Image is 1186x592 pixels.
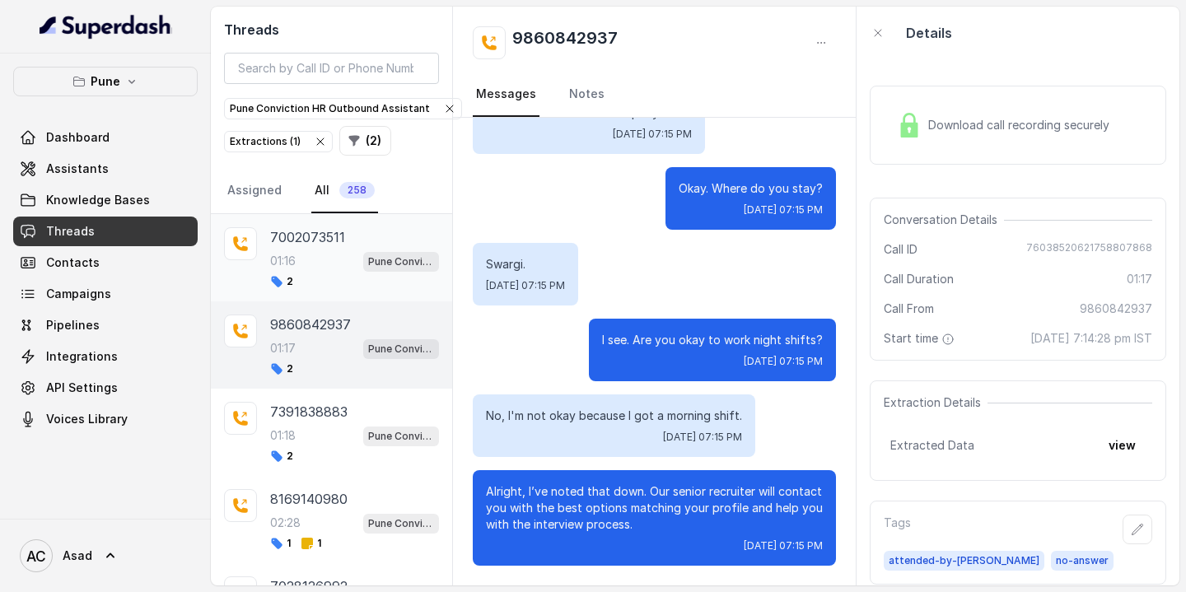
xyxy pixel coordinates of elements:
span: Threads [46,223,95,240]
h2: 9860842937 [512,26,618,59]
span: 76038520621758807868 [1026,241,1152,258]
span: 9860842937 [1080,301,1152,317]
p: Pune Conviction HR Outbound Assistant [368,341,434,357]
span: Call Duration [884,271,954,287]
p: I see. Are you okay to work night shifts? [602,332,823,348]
span: [DATE] 07:15 PM [744,539,823,552]
span: Call ID [884,241,918,258]
span: API Settings [46,380,118,396]
span: 258 [339,182,375,198]
span: Extraction Details [884,394,988,411]
input: Search by Call ID or Phone Number [224,53,439,84]
a: Knowledge Bases [13,185,198,215]
span: 1 [301,537,321,550]
span: 2 [270,362,293,375]
a: Contacts [13,248,198,277]
a: All258 [311,169,378,213]
button: (2) [339,126,391,156]
span: [DATE] 07:15 PM [744,203,823,217]
p: 01:17 [270,340,296,357]
p: Swargi. [486,256,565,273]
img: Lock Icon [897,113,922,138]
span: Start time [884,330,958,347]
p: Details [906,23,952,43]
span: Pipelines [46,317,100,333]
p: Pune [91,72,120,91]
span: [DATE] 07:15 PM [613,128,692,141]
span: [DATE] 7:14:28 pm IST [1030,330,1152,347]
p: 7002073511 [270,227,345,247]
span: Campaigns [46,286,111,302]
nav: Tabs [224,169,439,213]
p: 9860842937 [270,315,351,334]
p: Pune Conviction HR Outbound Assistant [368,254,434,270]
p: 7391838883 [270,402,348,422]
text: AC [26,548,46,565]
button: Pune [13,67,198,96]
span: [DATE] 07:15 PM [663,431,742,444]
a: Campaigns [13,279,198,309]
span: Call From [884,301,934,317]
a: Assistants [13,154,198,184]
div: Extractions ( 1 ) [230,133,327,150]
span: attended-by-[PERSON_NAME] [884,551,1044,571]
a: Notes [566,72,608,117]
a: Asad [13,533,198,579]
a: Messages [473,72,539,117]
a: Assigned [224,169,285,213]
p: Pune Conviction HR Outbound Assistant [368,428,434,445]
a: API Settings [13,373,198,403]
button: Extractions (1) [224,131,333,152]
span: no-answer [1051,551,1114,571]
span: Asad [63,548,92,564]
span: Integrations [46,348,118,365]
a: Pipelines [13,310,198,340]
a: Integrations [13,342,198,371]
p: No, I'm not okay because I got a morning shift. [486,408,742,424]
span: 2 [270,275,293,288]
p: 02:28 [270,515,301,531]
h2: Threads [224,20,439,40]
p: Okay. Where do you stay? [679,180,823,197]
p: Pune Conviction HR Outbound Assistant [368,515,434,532]
a: Threads [13,217,198,246]
p: Alright, I’ve noted that down. Our senior recruiter will contact you with the best options matchi... [486,483,823,533]
span: Download call recording securely [928,117,1116,133]
span: Assistants [46,161,109,177]
a: Voices Library [13,404,198,434]
p: 01:16 [270,253,296,269]
img: light.svg [40,13,172,40]
span: Extracted Data [890,437,974,454]
p: Tags [884,515,911,544]
span: 1 [270,537,291,550]
span: [DATE] 07:15 PM [744,355,823,368]
a: Dashboard [13,123,198,152]
button: Pune Conviction HR Outbound Assistant [224,98,462,119]
button: view [1099,431,1146,460]
span: Contacts [46,254,100,271]
div: Pune Conviction HR Outbound Assistant [230,100,456,117]
nav: Tabs [473,72,836,117]
span: Dashboard [46,129,110,146]
span: Voices Library [46,411,128,427]
p: 8169140980 [270,489,348,509]
span: 01:17 [1127,271,1152,287]
span: Knowledge Bases [46,192,150,208]
span: [DATE] 07:15 PM [486,279,565,292]
p: 01:18 [270,427,296,444]
span: Conversation Details [884,212,1004,228]
span: 2 [270,450,293,463]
